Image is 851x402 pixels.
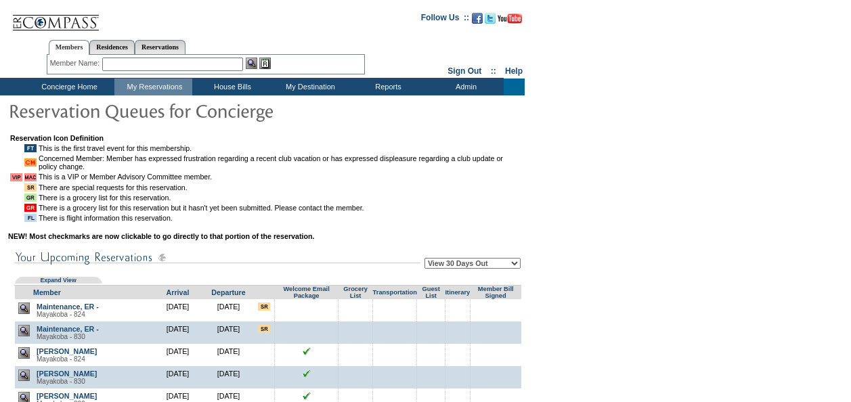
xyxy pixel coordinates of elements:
a: Arrival [167,288,190,296]
img: chkSmaller.gif [303,370,311,378]
img: view [18,325,30,336]
a: Transportation [373,289,417,296]
a: Help [505,66,523,76]
img: chkSmaller.gif [303,392,311,400]
a: Residences [89,40,135,54]
span: Mayakoba - 824 [37,311,85,318]
img: icon_HasGroceryList.gif [24,194,37,202]
td: [DATE] [203,321,254,344]
input: There are special requests for this reservation! [258,325,270,333]
img: icon_IsCM.gif [24,158,37,166]
img: subTtlConUpcomingReservatio.gif [14,249,420,266]
img: icon_FirstTravel.gif [24,144,37,152]
a: Maintenance, ER - [37,303,99,311]
img: icon_VipMAC.gif [24,173,37,181]
a: Member Bill Signed [478,286,514,299]
td: [DATE] [203,299,254,321]
img: Follow us on Twitter [485,13,496,24]
img: blank.gif [355,325,356,326]
b: Reservation Icon Definition [10,134,104,142]
td: [DATE] [203,344,254,366]
img: Reservations [259,58,271,69]
b: NEW! Most checkmarks are now clickable to go directly to that portion of the reservation. [8,232,314,240]
td: This is a VIP or Member Advisory Committee member. [39,173,521,181]
span: Mayakoba - 824 [37,355,85,363]
td: There is a grocery list for this reservation but it hasn't yet been submitted. Please contact the... [39,204,521,212]
img: view [18,347,30,359]
td: Concierge Home [22,79,114,95]
a: Itinerary [445,289,470,296]
a: Guest List [422,286,439,299]
img: view [18,370,30,381]
a: [PERSON_NAME] [37,392,97,400]
a: Reservations [135,40,186,54]
a: Welcome Email Package [283,286,329,299]
td: [DATE] [203,366,254,388]
img: Become our fan on Facebook [472,13,483,24]
td: Reports [348,79,426,95]
a: Members [49,40,90,55]
td: Admin [426,79,504,95]
td: My Destination [270,79,348,95]
img: icon_HasFlightInfo.gif [24,214,37,222]
td: This is the first travel event for this membership. [39,144,521,152]
span: :: [491,66,496,76]
td: My Reservations [114,79,192,95]
a: Subscribe to our YouTube Channel [498,17,522,25]
img: icon_HasSpecialRequests.gif [24,183,37,192]
img: Subscribe to our YouTube Channel [498,14,522,24]
td: [DATE] [152,321,203,344]
img: blank.gif [355,392,356,393]
img: View [246,58,257,69]
a: Sign Out [448,66,481,76]
td: Concerned Member: Member has expressed frustration regarding a recent club vacation or has expres... [39,154,521,171]
a: [PERSON_NAME] [37,347,97,355]
img: blank.gif [457,325,458,326]
img: blank.gif [355,347,356,348]
td: [DATE] [152,344,203,366]
img: icon_IsVip.gif [10,173,22,181]
a: Grocery List [343,286,368,299]
img: Compass Home [12,3,100,31]
td: There is flight information this reservation. [39,214,521,222]
a: Maintenance, ER - [37,325,99,333]
img: chkSmaller.gif [303,347,311,355]
td: [DATE] [152,366,203,388]
a: Follow us on Twitter [485,17,496,25]
td: [DATE] [152,299,203,321]
img: blank.gif [457,347,458,348]
img: blank.gif [306,325,307,326]
input: There are special requests for this reservation! [258,303,270,311]
span: Mayakoba - 830 [37,378,85,385]
a: [PERSON_NAME] [37,370,97,378]
img: blank.gif [457,392,458,393]
td: House Bills [192,79,270,95]
td: There are special requests for this reservation. [39,183,521,192]
img: icon_HasGroceryListNotSubmitted.gif [24,204,37,212]
img: view [18,303,30,314]
a: Expand View [40,277,76,284]
a: Departure [211,288,245,296]
img: pgTtlBigConResQ.gif [8,97,279,124]
a: Become our fan on Facebook [472,17,483,25]
a: Member [33,288,61,296]
td: There is a grocery list for this reservation. [39,194,521,202]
